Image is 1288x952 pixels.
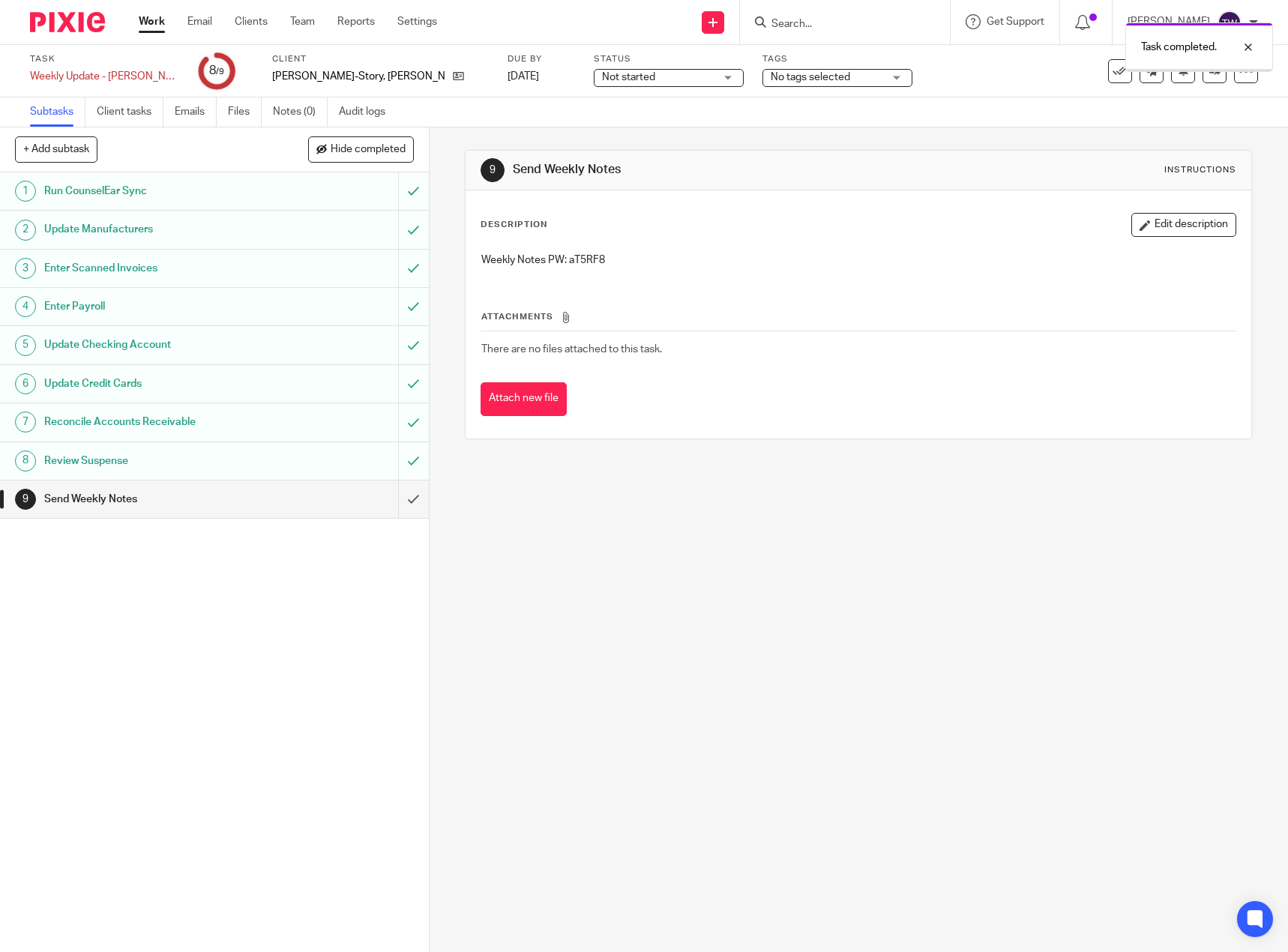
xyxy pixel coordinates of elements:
[209,62,224,79] div: 8
[771,72,850,82] span: No tags selected
[397,14,437,29] a: Settings
[15,296,36,317] div: 4
[339,97,397,127] a: Audit logs
[228,97,262,127] a: Files
[508,71,539,82] span: [DATE]
[15,220,36,241] div: 2
[508,53,575,65] label: Due by
[594,53,744,65] label: Status
[481,253,1236,268] p: Weekly Notes PW: aT5RF8
[1164,164,1236,176] div: Instructions
[272,53,489,65] label: Client
[187,14,212,29] a: Email
[1218,10,1242,34] img: svg%3E
[331,144,406,156] span: Hide completed
[602,72,655,82] span: Not started
[235,14,268,29] a: Clients
[481,344,662,355] span: There are no files attached to this task.
[273,97,328,127] a: Notes (0)
[481,382,567,416] button: Attach new file
[216,67,224,76] small: /9
[44,334,270,356] h1: Update Checking Account
[272,69,445,84] p: [PERSON_NAME]-Story, [PERSON_NAME]
[1131,213,1236,237] button: Edit description
[15,373,36,394] div: 6
[290,14,315,29] a: Team
[44,411,270,433] h1: Reconcile Accounts Receivable
[481,313,553,321] span: Attachments
[15,136,97,162] button: + Add subtask
[15,335,36,356] div: 5
[15,412,36,433] div: 7
[44,218,270,241] h1: Update Manufacturers
[44,488,270,510] h1: Send Weekly Notes
[30,97,85,127] a: Subtasks
[44,373,270,395] h1: Update Credit Cards
[44,180,270,202] h1: Run CounselEar Sync
[1141,40,1217,55] p: Task completed.
[44,295,270,318] h1: Enter Payroll
[481,158,505,182] div: 9
[481,219,547,231] p: Description
[337,14,375,29] a: Reports
[97,97,163,127] a: Client tasks
[513,162,891,178] h1: Send Weekly Notes
[44,257,270,280] h1: Enter Scanned Invoices
[308,136,414,162] button: Hide completed
[175,97,217,127] a: Emails
[30,69,180,84] div: Weekly Update - [PERSON_NAME]-Story
[15,258,36,279] div: 3
[30,53,180,65] label: Task
[15,489,36,510] div: 9
[30,12,105,32] img: Pixie
[15,451,36,472] div: 8
[44,450,270,472] h1: Review Suspense
[30,69,180,84] div: Weekly Update - Arriola-Story
[139,14,165,29] a: Work
[15,181,36,202] div: 1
